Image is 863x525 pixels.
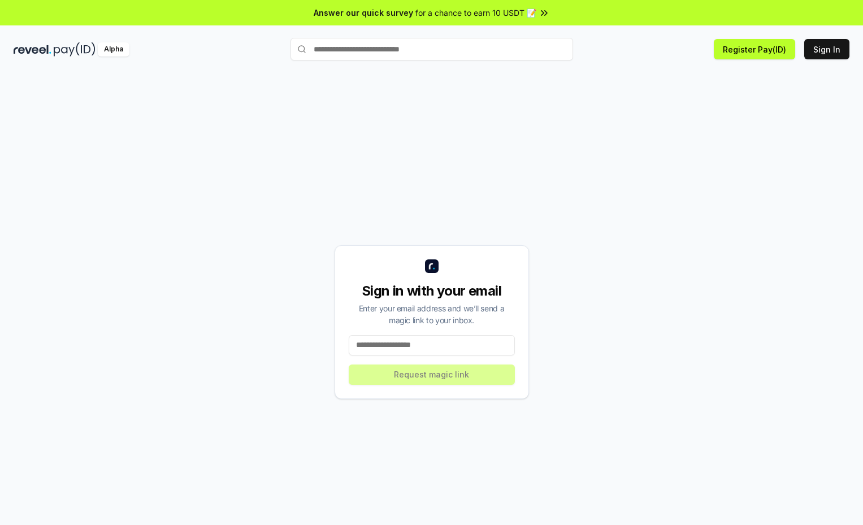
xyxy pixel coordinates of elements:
[14,42,51,57] img: reveel_dark
[98,42,129,57] div: Alpha
[54,42,96,57] img: pay_id
[425,259,439,273] img: logo_small
[349,302,515,326] div: Enter your email address and we’ll send a magic link to your inbox.
[415,7,536,19] span: for a chance to earn 10 USDT 📝
[349,282,515,300] div: Sign in with your email
[314,7,413,19] span: Answer our quick survey
[804,39,849,59] button: Sign In
[714,39,795,59] button: Register Pay(ID)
